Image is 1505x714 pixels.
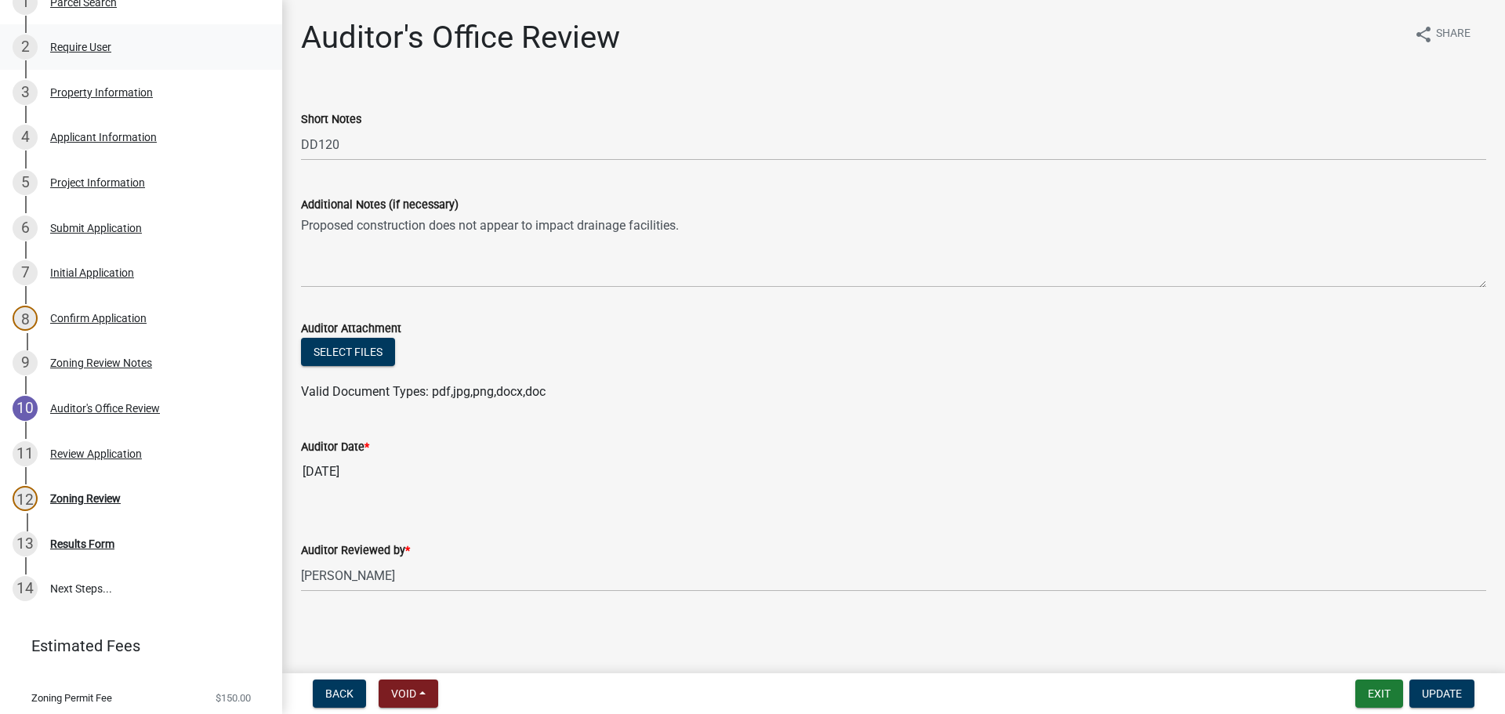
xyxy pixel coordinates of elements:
[13,306,38,331] div: 8
[13,630,257,661] a: Estimated Fees
[1402,19,1483,49] button: shareShare
[50,177,145,188] div: Project Information
[301,200,459,211] label: Additional Notes (if necessary)
[13,125,38,150] div: 4
[50,42,111,53] div: Require User
[13,576,38,601] div: 14
[50,538,114,549] div: Results Form
[1436,25,1471,44] span: Share
[31,693,112,703] span: Zoning Permit Fee
[13,80,38,105] div: 3
[13,396,38,421] div: 10
[379,680,438,708] button: Void
[50,313,147,324] div: Confirm Application
[50,448,142,459] div: Review Application
[13,350,38,375] div: 9
[13,531,38,556] div: 13
[216,693,251,703] span: $150.00
[13,170,38,195] div: 5
[1414,25,1433,44] i: share
[1422,687,1462,700] span: Update
[50,132,157,143] div: Applicant Information
[301,114,361,125] label: Short Notes
[301,442,369,453] label: Auditor Date
[13,34,38,60] div: 2
[301,324,401,335] label: Auditor Attachment
[301,545,410,556] label: Auditor Reviewed by
[50,223,142,234] div: Submit Application
[1409,680,1474,708] button: Update
[301,384,546,399] span: Valid Document Types: pdf,jpg,png,docx,doc
[13,216,38,241] div: 6
[313,680,366,708] button: Back
[1355,680,1403,708] button: Exit
[50,357,152,368] div: Zoning Review Notes
[13,486,38,511] div: 12
[50,267,134,278] div: Initial Application
[50,493,121,504] div: Zoning Review
[391,687,416,700] span: Void
[301,19,620,56] h1: Auditor's Office Review
[50,403,160,414] div: Auditor's Office Review
[325,687,354,700] span: Back
[13,441,38,466] div: 11
[301,338,395,366] button: Select files
[50,87,153,98] div: Property Information
[13,260,38,285] div: 7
